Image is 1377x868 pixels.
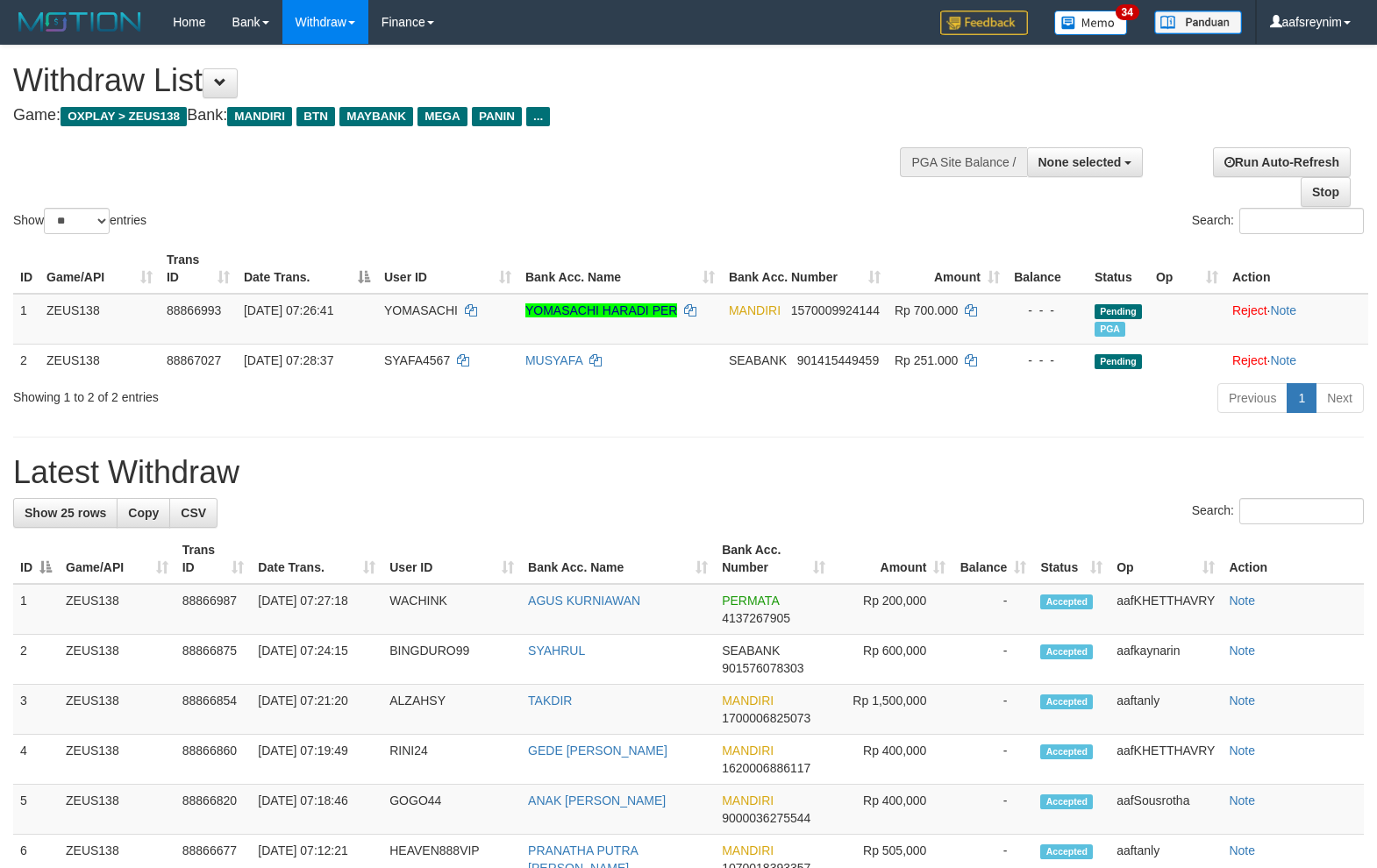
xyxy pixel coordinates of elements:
td: WACHINK [382,584,521,635]
a: Note [1229,644,1255,658]
span: Copy 901576078303 to clipboard [722,661,803,675]
span: MANDIRI [729,303,781,317]
a: Note [1229,843,1255,857]
span: MEGA [417,107,467,126]
a: Note [1229,694,1255,708]
span: Rp 700.000 [895,303,958,317]
span: MANDIRI [227,107,292,126]
h4: Game: Bank: [13,107,901,125]
span: Copy 901415449459 to clipboard [797,353,879,367]
span: Accepted [1040,594,1093,609]
a: Copy [117,498,170,528]
input: Search: [1239,498,1364,524]
label: Search: [1192,498,1364,524]
span: YOMASACHI [384,303,458,317]
span: Accepted [1040,844,1093,859]
td: [DATE] 07:21:20 [251,685,382,735]
label: Search: [1192,208,1364,234]
span: Pending [1095,304,1142,319]
img: Button%20Memo.svg [1054,11,1128,35]
span: CSV [181,506,206,520]
td: Rp 400,000 [832,785,952,835]
td: aafkaynarin [1109,635,1222,685]
td: Rp 600,000 [832,635,952,685]
td: [DATE] 07:24:15 [251,635,382,685]
a: Previous [1217,383,1288,413]
img: panduan.png [1154,11,1242,34]
a: Show 25 rows [13,498,118,528]
div: - - - [1014,302,1081,319]
span: Copy 1620006886117 to clipboard [722,761,810,775]
td: 88866820 [175,785,252,835]
th: Trans ID: activate to sort column ascending [160,244,237,294]
td: 1 [13,294,39,345]
td: 88866987 [175,584,252,635]
td: - [952,635,1033,685]
th: Status [1088,244,1149,294]
td: GOGO44 [382,785,521,835]
span: [DATE] 07:26:41 [244,303,333,317]
th: Op: activate to sort column ascending [1109,534,1222,584]
th: Game/API: activate to sort column ascending [59,534,175,584]
a: 1 [1287,383,1316,413]
button: None selected [1027,147,1144,177]
td: [DATE] 07:27:18 [251,584,382,635]
img: Feedback.jpg [940,11,1028,35]
span: Accepted [1040,794,1093,809]
td: 2 [13,344,39,376]
td: Rp 200,000 [832,584,952,635]
a: Next [1316,383,1364,413]
td: BINGDURO99 [382,635,521,685]
span: Copy 9000036275544 to clipboard [722,811,810,825]
a: ANAK [PERSON_NAME] [528,793,666,808]
td: ALZAHSY [382,685,521,735]
th: User ID: activate to sort column ascending [382,534,521,584]
td: ZEUS138 [59,785,175,835]
a: AGUS KURNIAWAN [528,594,640,608]
a: Reject [1232,353,1267,367]
a: CSV [169,498,218,528]
td: ZEUS138 [59,584,175,635]
td: aafKHETTHAVRY [1109,584,1222,635]
th: Status: activate to sort column ascending [1033,534,1109,584]
td: ZEUS138 [59,635,175,685]
th: ID: activate to sort column descending [13,534,59,584]
td: · [1225,344,1368,376]
h1: Latest Withdraw [13,455,1364,490]
th: Amount: activate to sort column ascending [832,534,952,584]
a: YOMASACHI HARADI PER [525,303,677,317]
a: Stop [1301,177,1351,207]
td: ZEUS138 [39,344,160,376]
span: MANDIRI [722,843,774,857]
td: 3 [13,685,59,735]
span: MANDIRI [722,793,774,808]
span: [DATE] 07:28:37 [244,353,333,367]
span: Copy 1570009924144 to clipboard [791,303,880,317]
a: Note [1270,303,1296,317]
th: User ID: activate to sort column ascending [377,244,518,294]
div: PGA Site Balance / [900,147,1026,177]
td: - [952,685,1033,735]
span: Rp 251.000 [895,353,958,367]
span: ... [526,107,550,126]
th: Date Trans.: activate to sort column ascending [251,534,382,584]
th: Op: activate to sort column ascending [1149,244,1225,294]
span: PERMATA [722,594,779,608]
td: aafKHETTHAVRY [1109,735,1222,785]
span: MAYBANK [339,107,413,126]
th: Game/API: activate to sort column ascending [39,244,160,294]
span: Copy [128,506,159,520]
td: ZEUS138 [59,685,175,735]
td: 5 [13,785,59,835]
th: Bank Acc. Name: activate to sort column ascending [518,244,722,294]
span: SEABANK [722,644,780,658]
td: - [952,785,1033,835]
td: - [952,584,1033,635]
a: Note [1229,743,1255,758]
td: 2 [13,635,59,685]
td: · [1225,294,1368,345]
span: Copy 4137267905 to clipboard [722,611,790,625]
th: Balance: activate to sort column ascending [952,534,1033,584]
span: Accepted [1040,644,1093,659]
span: None selected [1038,155,1122,169]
